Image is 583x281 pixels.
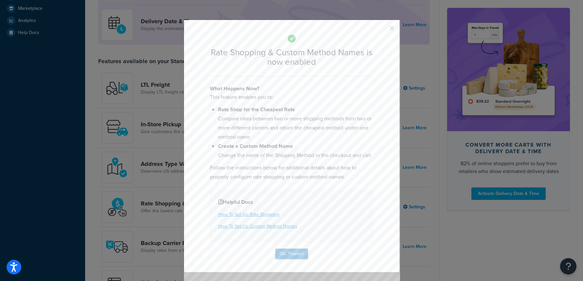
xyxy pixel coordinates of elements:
li: Compare rates between two or more shipping methods from two or more different carriers and return... [218,105,373,142]
h2: Rate Shopping & Custom Method Names is now enabled [210,48,373,66]
a: How To Set Up Custom Method Names [218,223,297,230]
b: Create a Custom Method Name [218,142,293,150]
p: Follow the instructions below for additional details about how to properly configure rate shoppin... [210,163,373,182]
b: Rate Shop for the Cheapest Rate [218,106,295,113]
a: How To Set Up Rate Shopping [218,211,280,218]
h4: What Happens Now? [210,85,373,93]
button: Ok, Thanks! [275,249,308,259]
li: Change the name of the Shipping Method in the checkout and cart [218,142,373,160]
p: This feature enables you to: [210,93,373,102]
h4: Helpful Docs [218,198,365,206]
